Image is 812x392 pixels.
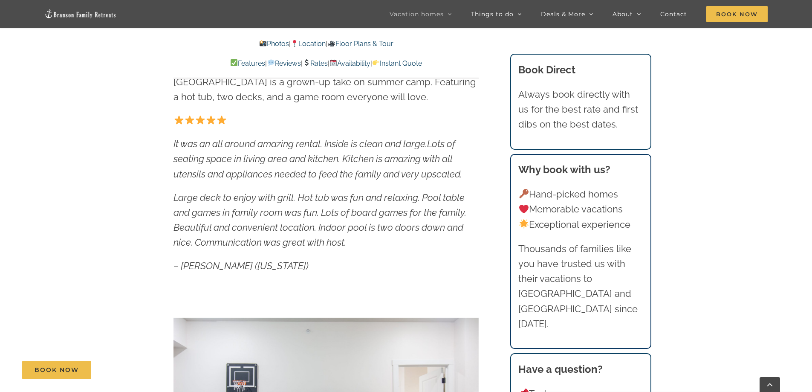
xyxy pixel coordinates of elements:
[173,138,462,179] em: Lots of seating space in living area and kitchen. Kitchen is amazing with all utensils and applia...
[541,11,585,17] span: Deals & More
[373,59,379,66] img: 👉
[518,87,643,132] p: Always book directly with us for the best rate and first dibs on the best dates.
[174,115,184,125] img: ⭐️
[231,59,237,66] img: ✅
[303,59,328,67] a: Rates
[372,59,422,67] a: Instant Quote
[291,40,326,48] a: Location
[660,11,687,17] span: Contact
[173,38,479,49] p: | |
[217,115,226,125] img: ⭐️
[518,64,575,76] b: Book Direct
[519,189,529,198] img: 🔑
[518,162,643,177] h3: Why book with us?
[613,11,633,17] span: About
[329,59,370,67] a: Availability
[303,59,310,66] img: 💲
[173,192,466,248] em: Large deck to enjoy with grill. Hot tub was fun and relaxing. Pool table and games in family room...
[173,61,476,102] span: Our camp vibes vacation rental in [GEOGRAPHIC_DATA], [GEOGRAPHIC_DATA] is a grown-up take on summ...
[328,40,335,47] img: 🎥
[173,58,479,69] p: | | | |
[518,241,643,331] p: Thousands of families like you have trusted us with their vacations to [GEOGRAPHIC_DATA] and [GEO...
[327,40,393,48] a: Floor Plans & Tour
[230,59,265,67] a: Features
[390,11,444,17] span: Vacation homes
[173,260,309,271] em: – [PERSON_NAME] ([US_STATE])
[518,187,643,232] p: Hand-picked homes Memorable vacations Exceptional experience
[267,59,301,67] a: Reviews
[259,40,289,48] a: Photos
[44,9,117,19] img: Branson Family Retreats Logo
[519,204,529,214] img: ❤️
[206,115,216,125] img: ⭐️
[519,219,529,229] img: 🌟
[35,366,79,374] span: Book Now
[268,59,275,66] img: 💬
[22,361,91,379] a: Book Now
[196,115,205,125] img: ⭐️
[330,59,337,66] img: 📆
[260,40,266,47] img: 📸
[471,11,514,17] span: Things to do
[185,115,194,125] img: ⭐️
[706,6,768,22] span: Book Now
[173,138,427,149] em: It was an all around amazing rental. Inside is clean and large.
[291,40,298,47] img: 📍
